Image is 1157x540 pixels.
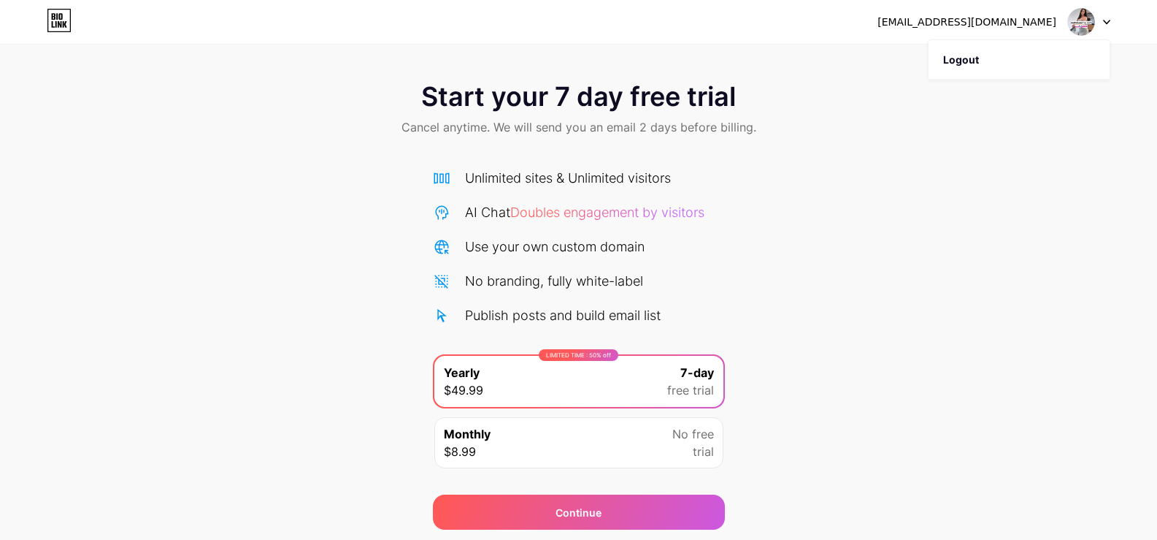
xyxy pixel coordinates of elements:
[401,118,756,136] span: Cancel anytime. We will send you an email 2 days before billing.
[539,349,618,361] div: LIMITED TIME : 50% off
[465,202,704,222] div: AI Chat
[444,425,491,443] span: Monthly
[510,205,704,220] span: Doubles engagement by visitors
[465,305,661,325] div: Publish posts and build email list
[465,237,645,256] div: Use your own custom domain
[421,82,736,111] span: Start your 7 day free trial
[877,15,1056,30] div: [EMAIL_ADDRESS][DOMAIN_NAME]
[444,364,480,381] span: Yearly
[465,271,643,291] div: No branding, fully white-label
[556,505,601,520] div: Continue
[929,40,1110,80] li: Logout
[444,443,476,460] span: $8.99
[680,364,714,381] span: 7-day
[444,381,483,399] span: $49.99
[465,168,671,188] div: Unlimited sites & Unlimited visitors
[672,425,714,443] span: No free
[1067,8,1095,36] img: delhibeautie
[667,381,714,399] span: free trial
[693,443,714,460] span: trial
